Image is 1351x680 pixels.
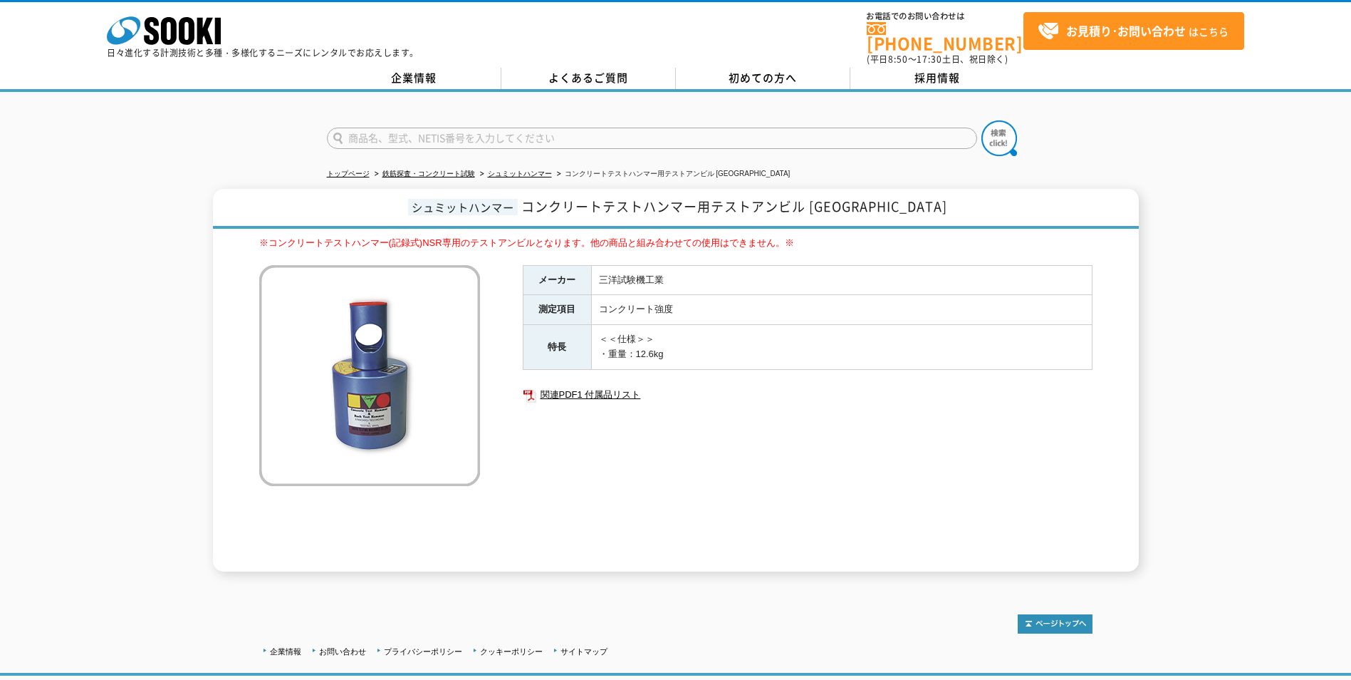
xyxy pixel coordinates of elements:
[729,70,797,86] span: 初めての方へ
[523,265,591,295] th: メーカー
[327,170,370,177] a: トップページ
[850,68,1025,89] a: 採用情報
[560,647,607,656] a: サイトマップ
[327,128,977,149] input: 商品名、型式、NETIS番号を入力してください
[888,53,908,66] span: 8:50
[408,199,518,215] span: シュミットハンマー
[488,170,552,177] a: シュミットハンマー
[107,48,419,57] p: 日々進化する計測技術と多種・多様化するニーズにレンタルでお応えします。
[591,325,1092,370] td: ＜＜仕様＞＞ ・重量：12.6kg
[523,386,1092,404] a: 関連PDF1 付属品リスト
[867,12,1023,21] span: お電話でのお問い合わせは
[259,265,480,486] img: コンクリートテストハンマー用テストアンビル CA
[501,68,676,89] a: よくあるご質問
[327,68,501,89] a: 企業情報
[480,647,543,656] a: クッキーポリシー
[591,295,1092,325] td: コンクリート強度
[591,265,1092,295] td: 三洋試験機工業
[382,170,475,177] a: 鉄筋探査・コンクリート試験
[917,53,942,66] span: 17:30
[384,647,462,656] a: プライバシーポリシー
[867,22,1023,51] a: [PHONE_NUMBER]
[981,120,1017,156] img: btn_search.png
[523,325,591,370] th: 特長
[1038,21,1229,42] span: はこちら
[1066,22,1186,39] strong: お見積り･お問い合わせ
[521,197,947,216] span: コンクリートテストハンマー用テストアンビル [GEOGRAPHIC_DATA]
[259,236,1092,251] p: ※コンクリートテストハンマー(記録式)NSR専用のテストアンビルとなります。他の商品と組み合わせての使用はできません。※
[1018,614,1092,634] img: トップページへ
[1023,12,1244,50] a: お見積り･お問い合わせはこちら
[523,295,591,325] th: 測定項目
[270,647,301,656] a: 企業情報
[319,647,366,656] a: お問い合わせ
[867,53,1008,66] span: (平日 ～ 土日、祝日除く)
[554,167,791,182] li: コンクリートテストハンマー用テストアンビル [GEOGRAPHIC_DATA]
[676,68,850,89] a: 初めての方へ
